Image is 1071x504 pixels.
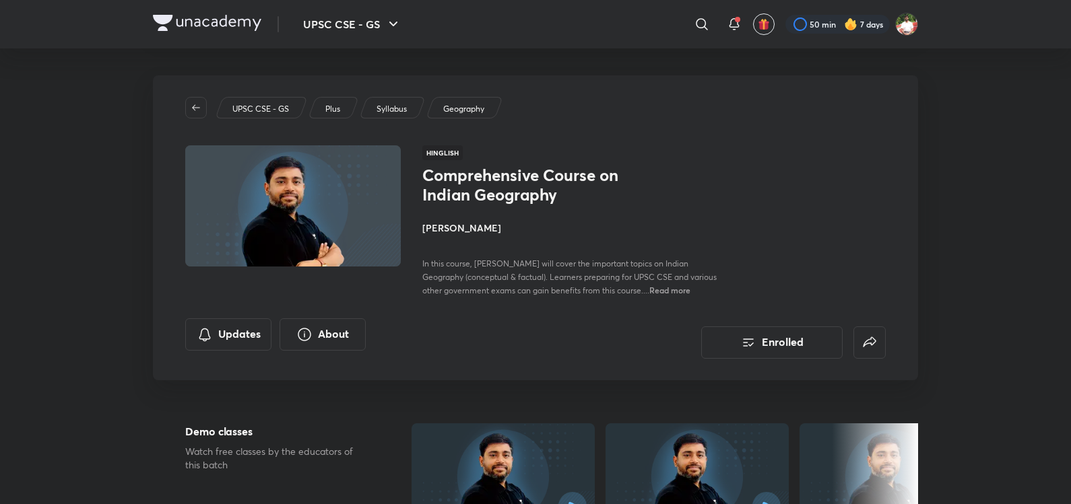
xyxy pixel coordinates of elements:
[844,17,857,31] img: streak
[185,423,368,439] h5: Demo classes
[422,166,643,205] h1: Comprehensive Course on Indian Geography
[758,18,770,30] img: avatar
[441,103,487,115] a: Geography
[853,326,886,359] button: false
[895,13,918,36] img: Shashank Soni
[377,103,407,115] p: Syllabus
[323,103,343,115] a: Plus
[230,103,292,115] a: UPSC CSE - GS
[443,103,484,115] p: Geography
[185,318,271,351] button: Updates
[280,318,366,351] button: About
[232,103,289,115] p: UPSC CSE - GS
[649,285,690,295] span: Read more
[153,15,261,31] img: Company Logo
[295,11,410,38] button: UPSC CSE - GS
[422,221,724,235] h4: [PERSON_NAME]
[183,144,403,268] img: Thumbnail
[153,15,261,34] a: Company Logo
[325,103,340,115] p: Plus
[701,326,843,359] button: Enrolled
[422,258,717,295] span: In this course, [PERSON_NAME] will cover the important topics on Indian Geography (conceptual & f...
[375,103,410,115] a: Syllabus
[422,145,463,160] span: Hinglish
[753,13,775,35] button: avatar
[185,445,368,472] p: Watch free classes by the educators of this batch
